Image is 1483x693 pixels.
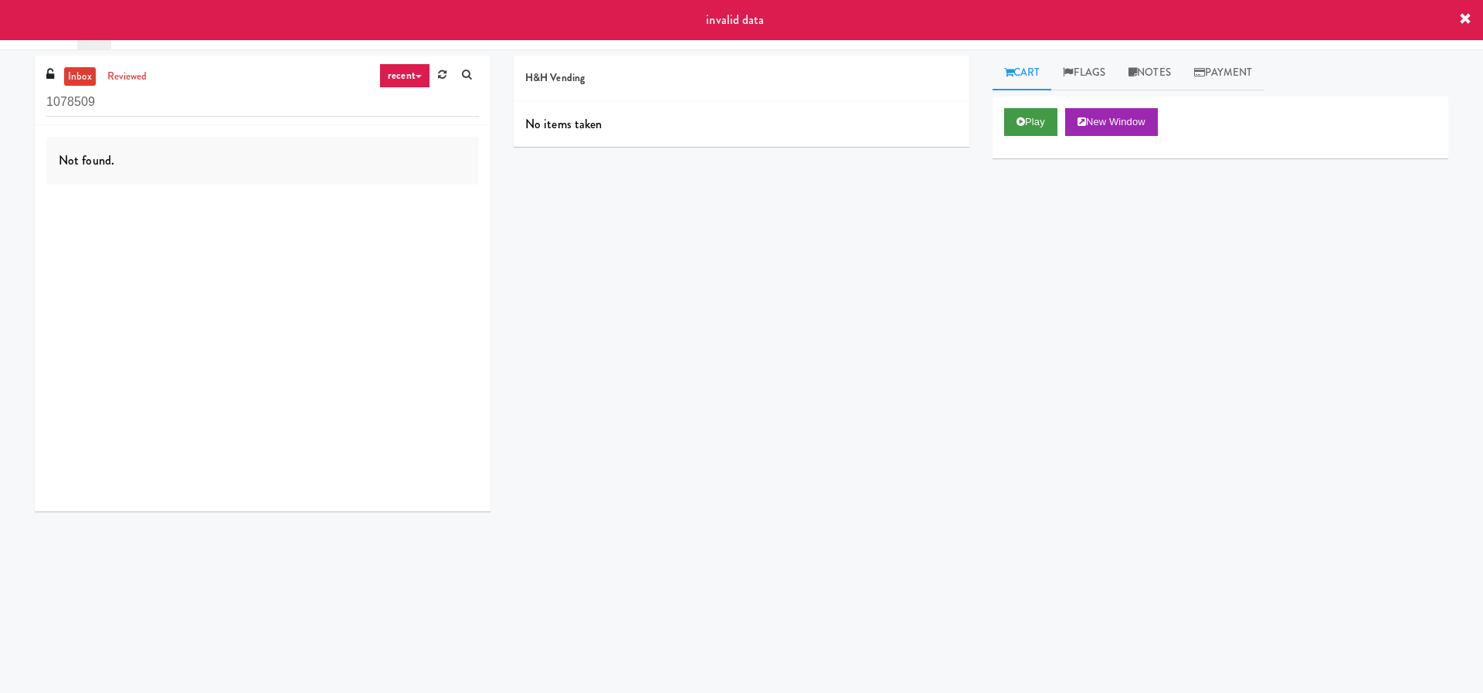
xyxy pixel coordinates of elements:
button: New Window [1065,108,1158,136]
div: No items taken [514,101,969,148]
a: reviewed [104,67,151,87]
a: recent [379,63,430,88]
input: Search vision orders [46,88,479,117]
span: invalid data [706,11,764,29]
button: Play [1004,108,1057,136]
a: Payment [1183,56,1264,90]
a: Notes [1117,56,1183,90]
span: Not found. [59,151,114,169]
a: Flags [1051,56,1117,90]
a: Cart [993,56,1052,90]
a: inbox [64,67,96,87]
h5: H&H Vending [525,73,958,84]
